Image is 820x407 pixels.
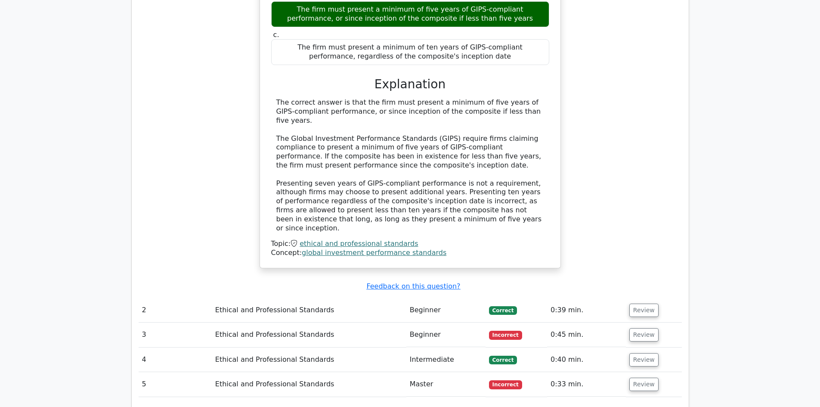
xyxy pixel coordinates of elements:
div: Topic: [271,239,549,249]
td: Beginner [406,323,486,347]
a: Feedback on this question? [366,282,460,290]
div: The firm must present a minimum of five years of GIPS-compliant performance, or since inception o... [271,1,549,27]
span: Incorrect [489,380,522,389]
button: Review [629,378,659,391]
div: Concept: [271,249,549,258]
td: Beginner [406,298,486,323]
td: 0:39 min. [547,298,626,323]
button: Review [629,353,659,367]
td: 0:45 min. [547,323,626,347]
span: Incorrect [489,331,522,339]
div: The correct answer is that the firm must present a minimum of five years of GIPS-compliant perfor... [276,98,544,233]
button: Review [629,328,659,342]
td: Intermediate [406,348,486,372]
span: Correct [489,306,517,315]
a: global investment performance standards [302,249,446,257]
td: 5 [139,372,212,397]
td: 0:33 min. [547,372,626,397]
td: Ethical and Professional Standards [212,298,406,323]
div: The firm must present a minimum of ten years of GIPS-compliant performance, regardless of the com... [271,39,549,65]
a: ethical and professional standards [300,239,418,248]
span: c. [273,31,279,39]
button: Review [629,304,659,317]
td: 0:40 min. [547,348,626,372]
td: 2 [139,298,212,323]
td: Ethical and Professional Standards [212,323,406,347]
td: Master [406,372,486,397]
h3: Explanation [276,77,544,92]
td: Ethical and Professional Standards [212,372,406,397]
td: 4 [139,348,212,372]
span: Correct [489,356,517,364]
td: 3 [139,323,212,347]
td: Ethical and Professional Standards [212,348,406,372]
